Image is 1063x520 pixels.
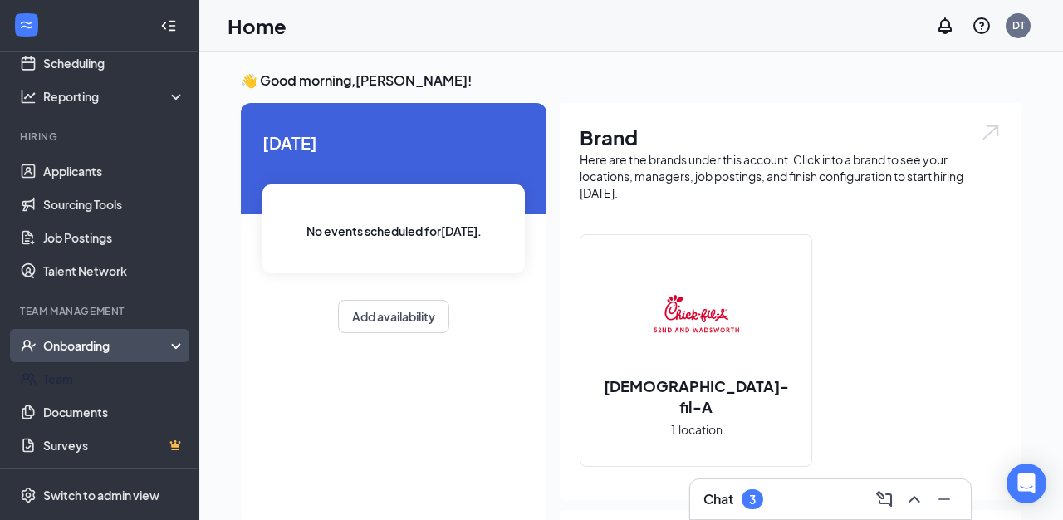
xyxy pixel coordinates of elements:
a: Talent Network [43,254,185,287]
button: ChevronUp [901,486,928,513]
a: Team [43,362,185,395]
div: Reporting [43,88,186,105]
svg: Minimize [934,489,954,509]
a: Scheduling [43,47,185,80]
svg: UserCheck [20,337,37,354]
h1: Home [228,12,287,40]
h2: [DEMOGRAPHIC_DATA]-fil-A [580,375,811,417]
a: SurveysCrown [43,429,185,462]
span: No events scheduled for [DATE] . [306,222,482,240]
svg: Notifications [935,16,955,36]
div: Open Intercom Messenger [1007,464,1046,503]
svg: Analysis [20,88,37,105]
a: Job Postings [43,221,185,254]
svg: ChevronUp [904,489,924,509]
a: Applicants [43,155,185,188]
div: DT [1012,18,1025,32]
svg: Settings [20,487,37,503]
img: Chick-fil-A [643,262,749,369]
a: Documents [43,395,185,429]
svg: QuestionInfo [972,16,992,36]
button: Minimize [931,486,958,513]
div: 3 [749,493,756,507]
svg: WorkstreamLogo [18,17,35,33]
button: Add availability [338,300,449,333]
div: Team Management [20,304,182,318]
div: Hiring [20,130,182,144]
span: [DATE] [262,130,525,155]
h1: Brand [580,123,1002,151]
h3: 👋 Good morning, [PERSON_NAME] ! [241,71,1021,90]
h3: Chat [703,490,733,508]
a: Sourcing Tools [43,188,185,221]
div: Onboarding [43,337,171,354]
div: Switch to admin view [43,487,159,503]
svg: Collapse [160,17,177,34]
span: 1 location [670,420,723,439]
div: Here are the brands under this account. Click into a brand to see your locations, managers, job p... [580,151,1002,201]
img: open.6027fd2a22e1237b5b06.svg [980,123,1002,142]
button: ComposeMessage [871,486,898,513]
svg: ComposeMessage [874,489,894,509]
